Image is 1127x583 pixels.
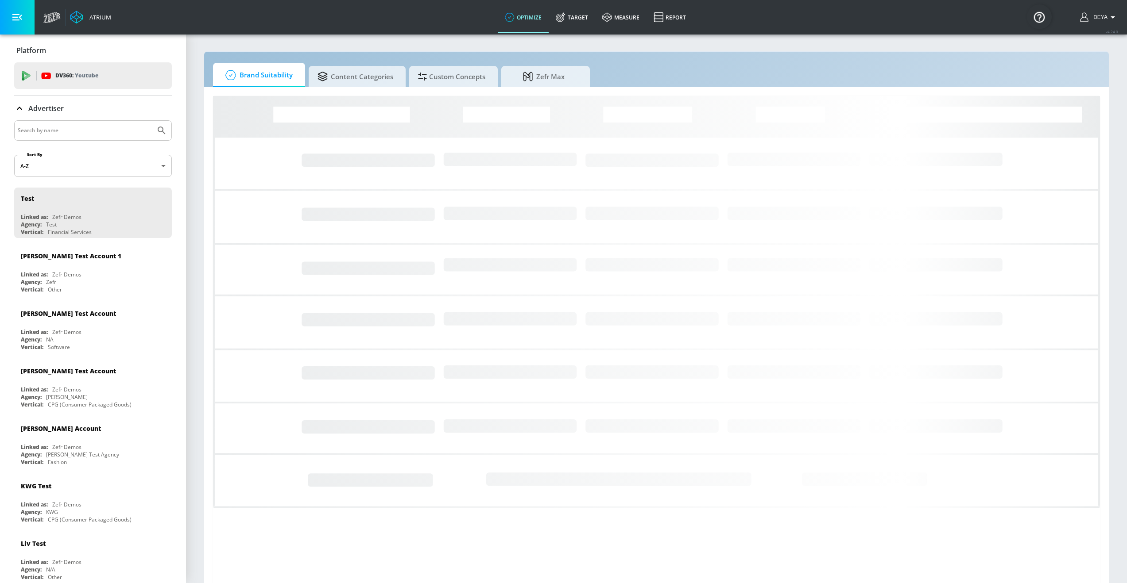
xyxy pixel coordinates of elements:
div: [PERSON_NAME] Test AccountLinked as:Zefr DemosAgency:NAVertical:Software [14,303,172,353]
div: Zefr Demos [52,501,81,508]
span: Content Categories [318,66,393,87]
div: Linked as: [21,443,48,451]
div: Vertical: [21,516,43,523]
label: Sort By [25,152,44,157]
div: Other [48,573,62,581]
span: v 4.24.0 [1106,29,1118,34]
p: Youtube [75,71,98,80]
div: DV360: Youtube [14,62,172,89]
div: Atrium [86,13,111,21]
div: [PERSON_NAME] Test AccountLinked as:Zefr DemosAgency:[PERSON_NAME]Vertical:CPG (Consumer Packaged... [14,360,172,410]
div: [PERSON_NAME] Test Account 1Linked as:Zefr DemosAgency:ZefrVertical:Other [14,245,172,295]
div: Linked as: [21,271,48,278]
div: CPG (Consumer Packaged Goods) [48,516,132,523]
div: [PERSON_NAME] AccountLinked as:Zefr DemosAgency:[PERSON_NAME] Test AgencyVertical:Fashion [14,418,172,468]
div: Vertical: [21,458,43,466]
div: Zefr Demos [52,386,81,393]
div: TestLinked as:Zefr DemosAgency:TestVertical:Financial Services [14,188,172,238]
div: Agency: [21,336,42,343]
div: Agency: [21,451,42,458]
div: [PERSON_NAME] Test Account [21,309,116,318]
div: Linked as: [21,386,48,393]
div: [PERSON_NAME] [46,393,88,401]
div: Agency: [21,566,42,573]
div: A-Z [14,155,172,177]
div: Test [46,221,57,228]
p: Advertiser [28,104,64,113]
div: Liv Test [21,539,46,548]
div: Agency: [21,278,42,286]
a: Atrium [70,11,111,24]
div: Test [21,194,34,203]
div: [PERSON_NAME] Test Account 1 [21,252,121,260]
div: KWG TestLinked as:Zefr DemosAgency:KWGVertical:CPG (Consumer Packaged Goods) [14,475,172,525]
div: Zefr Demos [52,443,81,451]
div: KWG [46,508,58,516]
button: Deya [1080,12,1118,23]
div: Linked as: [21,328,48,336]
div: Linked as: [21,558,48,566]
div: Financial Services [48,228,92,236]
div: Liv TestLinked as:Zefr DemosAgency:N/AVertical:Other [14,533,172,583]
div: Agency: [21,221,42,228]
span: Custom Concepts [418,66,485,87]
input: Search by name [18,125,152,136]
div: [PERSON_NAME] Account [21,424,101,433]
p: DV360: [55,71,98,81]
div: Vertical: [21,401,43,408]
div: N/A [46,566,55,573]
div: NA [46,336,54,343]
div: Platform [14,38,172,63]
span: Zefr Max [510,66,577,87]
div: Linked as: [21,501,48,508]
div: Zefr Demos [52,213,81,221]
a: optimize [498,1,549,33]
a: Report [647,1,693,33]
div: Vertical: [21,343,43,351]
button: Open Resource Center [1027,4,1052,29]
div: Zefr Demos [52,558,81,566]
a: measure [595,1,647,33]
span: login as: deya.mansell@zefr.com [1090,14,1108,20]
div: Zefr Demos [52,271,81,278]
a: Target [549,1,595,33]
div: Advertiser [14,96,172,121]
div: Zefr Demos [52,328,81,336]
div: Vertical: [21,228,43,236]
div: Vertical: [21,573,43,581]
div: Zefr [46,278,56,286]
p: Platform [16,46,46,55]
div: [PERSON_NAME] Test Account [21,367,116,375]
div: [PERSON_NAME] Test Agency [46,451,119,458]
div: Agency: [21,393,42,401]
div: Vertical: [21,286,43,293]
div: Linked as: [21,213,48,221]
div: CPG (Consumer Packaged Goods) [48,401,132,408]
div: Agency: [21,508,42,516]
span: Brand Suitability [222,65,293,86]
div: Other [48,286,62,293]
div: Software [48,343,70,351]
div: Fashion [48,458,67,466]
div: KWG Test [21,482,51,490]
